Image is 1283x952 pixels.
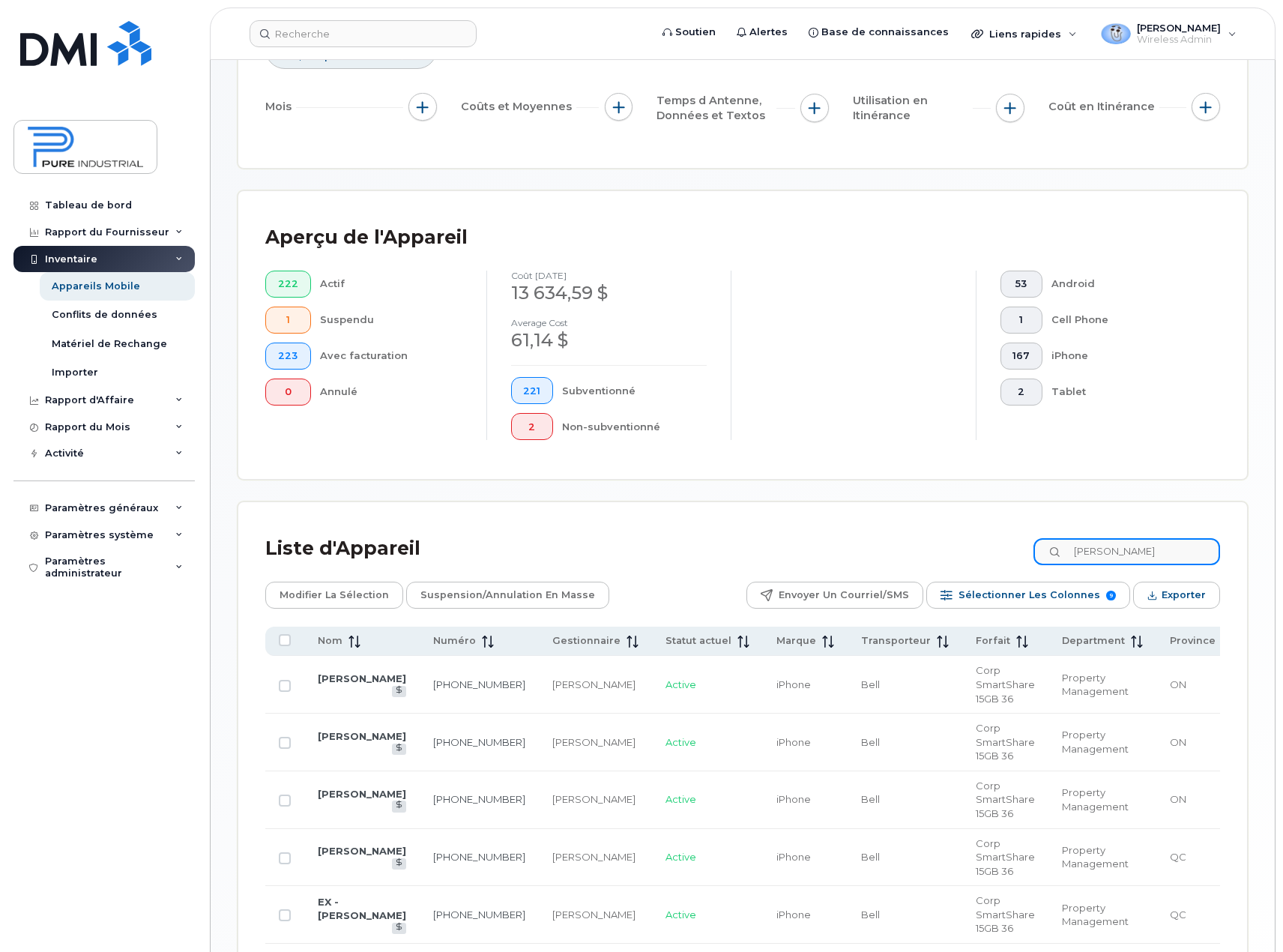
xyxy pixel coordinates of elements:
[320,271,462,298] div: Actif
[265,271,311,298] button: 222
[318,672,406,684] a: [PERSON_NAME]
[433,736,525,748] a: [PHONE_NUMBER]
[861,736,880,748] span: Bell
[1062,729,1129,755] span: Property Management
[1090,19,1247,49] div: Denis Hogan
[552,634,621,648] span: Gestionnaire
[776,909,811,921] span: iPhone
[821,25,949,40] span: Base de connaissances
[433,851,525,863] a: [PHONE_NUMBER]
[861,909,880,921] span: Bell
[976,894,1035,934] span: Corp SmartShare 15GB 36
[1012,314,1030,326] span: 1
[511,318,707,328] h4: Average cost
[976,780,1035,819] span: Corp SmartShare 15GB 36
[1137,34,1221,46] span: Wireless Admin
[511,413,554,440] button: 2
[961,19,1087,49] div: Liens rapides
[433,793,525,805] a: [PHONE_NUMBER]
[652,17,726,47] a: Soutien
[265,529,420,568] div: Liste d'Appareil
[433,909,525,921] a: [PHONE_NUMBER]
[392,686,406,697] a: View Last Bill
[1051,343,1196,370] div: iPhone
[798,17,959,47] a: Base de connaissances
[552,908,639,922] div: [PERSON_NAME]
[665,736,696,748] span: Active
[1062,844,1129,870] span: Property Management
[320,307,462,334] div: Suspendu
[1000,343,1043,370] button: 167
[1048,99,1159,115] span: Coût en Itinérance
[278,314,298,326] span: 1
[726,17,798,47] a: Alertes
[511,271,707,280] h4: coût [DATE]
[562,377,707,404] div: Subventionné
[1012,278,1030,290] span: 53
[1051,271,1196,298] div: Android
[656,93,776,124] span: Temps d Antenne, Données et Textos
[1033,538,1220,565] input: Recherche dans la liste des appareils ...
[1162,584,1206,606] span: Exporter
[1170,851,1186,863] span: QC
[562,413,707,440] div: Non-subventionné
[665,678,696,690] span: Active
[665,851,696,863] span: Active
[318,730,406,742] a: [PERSON_NAME]
[1170,634,1216,648] span: Province
[420,584,595,606] span: Suspension/Annulation en masse
[861,793,880,805] span: Bell
[307,50,357,61] span: suspendu
[665,634,731,648] span: Statut actuel
[1051,307,1196,334] div: Cell Phone
[552,850,639,864] div: [PERSON_NAME]
[1062,902,1129,928] span: Property Management
[280,584,389,606] span: Modifier la sélection
[1012,350,1030,362] span: 167
[776,736,811,748] span: iPhone
[1062,672,1129,698] span: Property Management
[675,25,716,40] span: Soutien
[976,837,1035,877] span: Corp SmartShare 15GB 36
[265,343,311,370] button: 223
[318,634,342,648] span: Nom
[749,25,788,40] span: Alertes
[277,50,304,61] span: actif
[989,28,1061,40] span: Liens rapides
[318,845,406,857] a: [PERSON_NAME]
[318,896,406,922] a: EX - [PERSON_NAME]
[552,678,639,692] div: [PERSON_NAME]
[1133,582,1220,609] button: Exporter
[976,722,1035,762] span: Corp SmartShare 15GB 36
[1170,736,1186,748] span: ON
[861,678,880,690] span: Bell
[392,923,406,934] a: View Last Bill
[776,678,811,690] span: iPhone
[1051,379,1196,406] div: Tablet
[1170,793,1186,805] span: ON
[776,851,811,863] span: iPhone
[1000,379,1043,406] button: 2
[1101,19,1131,49] div: User avatar
[511,377,554,404] button: 221
[265,582,403,609] button: Modifier la sélection
[433,678,525,690] a: [PHONE_NUMBER]
[392,744,406,755] a: View Last Bill
[265,307,311,334] button: 1
[1000,271,1043,298] button: 53
[853,93,973,124] span: Utilisation en Itinérance
[511,280,707,306] div: 13 634,59 $
[552,792,639,807] div: [PERSON_NAME]
[1012,386,1030,398] span: 2
[665,909,696,921] span: Active
[433,634,476,648] span: Numéro
[552,735,639,750] div: [PERSON_NAME]
[976,634,1010,648] span: Forfait
[1062,786,1129,813] span: Property Management
[1062,634,1125,648] span: Department
[959,584,1100,606] span: Sélectionner les colonnes
[278,386,298,398] span: 0
[1137,22,1221,34] span: [PERSON_NAME]
[976,664,1035,704] span: Corp SmartShare 15GB 36
[1170,909,1186,921] span: QC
